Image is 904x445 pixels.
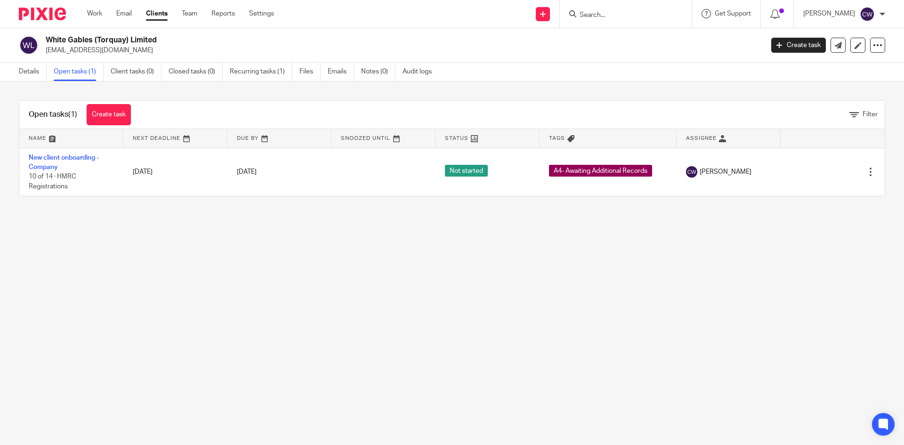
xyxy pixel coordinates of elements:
span: (1) [68,111,77,118]
span: Status [445,136,468,141]
span: [DATE] [237,169,257,175]
input: Search [579,11,663,20]
a: Closed tasks (0) [169,63,223,81]
a: Client tasks (0) [111,63,161,81]
span: Filter [863,111,878,118]
p: [EMAIL_ADDRESS][DOMAIN_NAME] [46,46,757,55]
a: Recurring tasks (1) [230,63,292,81]
td: [DATE] [123,148,227,196]
a: New client onboarding - Company [29,154,99,170]
span: 10 of 14 · HMRC Registrations [29,173,76,190]
h2: White Gables (Torquay) Limited [46,35,615,45]
span: A4- Awaiting Additional Records [549,165,652,177]
a: Open tasks (1) [54,63,104,81]
img: svg%3E [860,7,875,22]
h1: Open tasks [29,110,77,120]
a: Team [182,9,197,18]
a: Create task [87,104,131,125]
a: Notes (0) [361,63,395,81]
span: Not started [445,165,488,177]
a: Settings [249,9,274,18]
a: Emails [328,63,354,81]
img: svg%3E [686,166,697,178]
img: svg%3E [19,35,39,55]
a: Work [87,9,102,18]
img: Pixie [19,8,66,20]
span: Get Support [715,10,751,17]
p: [PERSON_NAME] [803,9,855,18]
a: Create task [771,38,826,53]
a: Details [19,63,47,81]
a: Email [116,9,132,18]
a: Audit logs [403,63,439,81]
a: Clients [146,9,168,18]
span: [PERSON_NAME] [700,167,751,177]
span: Tags [549,136,565,141]
a: Files [299,63,321,81]
a: Reports [211,9,235,18]
span: Snoozed Until [341,136,390,141]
